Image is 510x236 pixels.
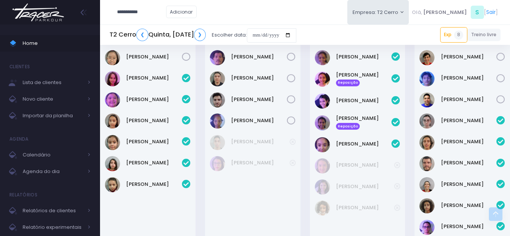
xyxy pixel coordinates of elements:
a: [PERSON_NAME] [336,204,394,211]
span: 8 [454,31,463,40]
a: [PERSON_NAME] [231,74,287,82]
img: Ana Luiza Puglia [419,113,435,129]
a: [PERSON_NAME] [336,161,394,169]
span: Relatório experimentais [23,222,83,232]
h5: T2 Cerro Quinta, [DATE] [109,29,206,41]
a: ❮ [136,29,148,41]
span: Olá, [412,9,422,16]
a: [PERSON_NAME] [126,53,182,61]
img: Laís Tchalian Bortolo [105,135,120,150]
img: Rosa Luiza Barbosa Luciano [210,113,225,129]
a: [PERSON_NAME] [126,159,182,167]
img: Jaderson Pereira de Brito [419,220,435,235]
a: [PERSON_NAME] [441,117,497,124]
span: Agenda do dia [23,167,83,176]
a: Treino livre [467,29,501,41]
span: Reposição [336,123,360,130]
a: [PERSON_NAME] [441,138,497,146]
img: Tereza da Cruz Maia [315,201,330,216]
a: [PERSON_NAME] [231,117,287,124]
div: Escolher data: [109,26,296,44]
img: Laura meirelles de almeida [315,179,330,195]
a: [PERSON_NAME] [336,97,392,104]
img: Evelyn Carvalho [315,158,330,173]
img: Isabela Vilas Boas Rocha [315,72,330,87]
img: Eduardo Ribeiro Castro [419,50,435,65]
a: [PERSON_NAME] [441,181,497,188]
a: [PERSON_NAME] [231,96,287,103]
img: Ana Clara Dotta [105,71,120,86]
a: [PERSON_NAME] Reposição [336,71,392,86]
img: Erik Huanca [419,71,435,86]
a: [PERSON_NAME] Reposição [336,115,392,130]
img: Beatriz Borges Viana [315,50,330,65]
a: [PERSON_NAME] [126,117,182,124]
a: [PERSON_NAME] [441,159,497,167]
img: Guilherme Sato [210,71,225,86]
a: Adicionar [166,6,197,18]
span: Lista de clientes [23,78,83,87]
img: Felipe Turczyn Berland [419,92,435,107]
a: [PERSON_NAME] [231,159,290,167]
span: [PERSON_NAME] [423,9,467,16]
a: ❯ [194,29,206,41]
span: Importar da planilha [23,111,83,121]
img: Natália Mie Sunami [105,50,120,65]
a: Sair [486,8,496,16]
span: Novo cliente [23,94,83,104]
span: Reposição [336,80,360,86]
img: Luise de Goes Gabriel Ferraz [315,115,330,130]
img: Gabriella Gomes de Melo [210,156,225,171]
a: [PERSON_NAME] [231,53,287,61]
img: Eliane Mendes Navas [419,177,435,192]
img: Douglas Guerra [210,50,225,65]
img: Edson Carvalho dos Santos Filho [419,156,435,171]
a: [PERSON_NAME] [336,140,392,148]
span: Calendário [23,150,83,160]
a: [PERSON_NAME] [441,53,497,61]
a: [PERSON_NAME] [126,74,182,82]
h4: Clientes [9,59,30,74]
img: Gabriela Nakabayashi Ferreira [105,92,120,107]
a: [PERSON_NAME] [126,181,182,188]
img: Sofia Miranda Venturacci [105,177,120,192]
a: [PERSON_NAME] [231,138,290,146]
a: [PERSON_NAME] [441,202,497,209]
img: Luana Beggs [105,156,120,171]
img: Eric Torres Santos [210,135,225,150]
img: Ian Magalhães [210,92,225,107]
a: [PERSON_NAME] [441,223,497,230]
div: [ ] [409,4,501,21]
span: Home [23,38,91,48]
h4: Agenda [9,132,29,147]
a: [PERSON_NAME] [441,74,497,82]
span: Relatórios de clientes [23,206,83,216]
a: [PERSON_NAME] [336,183,394,190]
img: Livia Braga de Oliveira [315,93,330,109]
span: S [471,6,484,19]
img: Gaizka Alveal Garcia [419,198,435,213]
a: [PERSON_NAME] [441,96,497,103]
a: [PERSON_NAME] [126,96,182,103]
a: [PERSON_NAME] [126,138,182,146]
img: Diego Nicolas Graciano [419,135,435,150]
img: Laura Linck [105,113,120,129]
a: Exp8 [440,27,467,42]
a: [PERSON_NAME] [336,53,392,61]
h4: Relatórios [9,187,37,202]
img: Maria Clara Grota [315,137,330,152]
